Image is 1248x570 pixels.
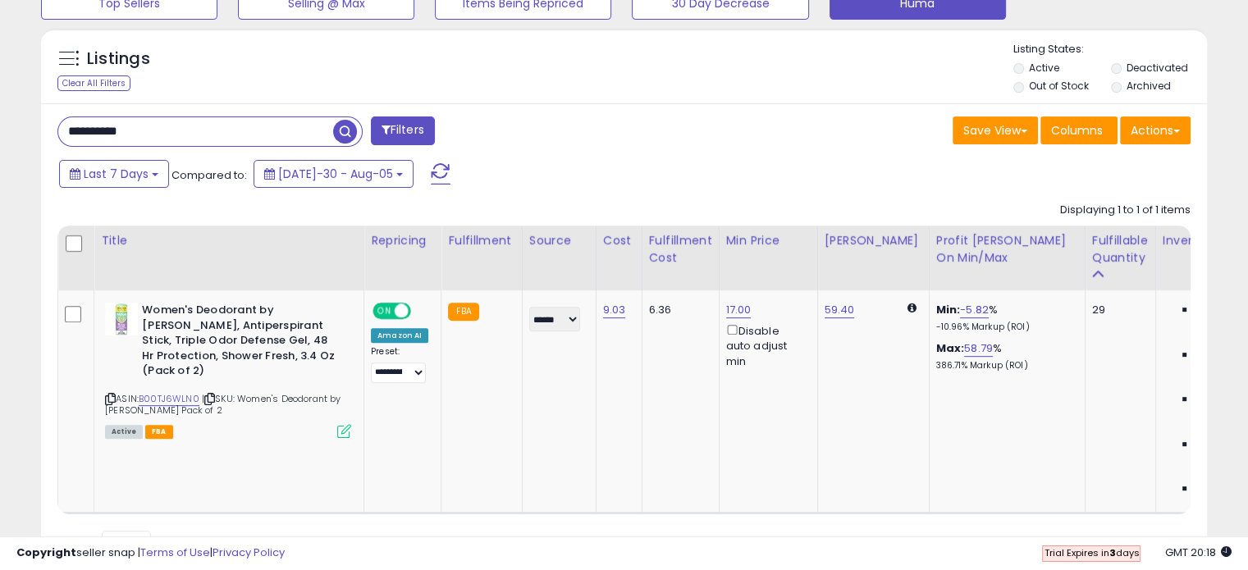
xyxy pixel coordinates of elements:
div: Disable auto adjust min [726,321,805,369]
a: 9.03 [603,302,626,318]
span: Compared to: [171,167,247,183]
b: Max: [936,340,965,356]
div: Fulfillment [448,232,514,249]
span: OFF [409,304,435,318]
span: Columns [1051,122,1103,139]
b: 3 [1109,546,1115,559]
span: ON [374,304,395,318]
span: Trial Expires in days [1044,546,1139,559]
th: CSV column name: cust_attr_1_Source [522,226,596,290]
button: Last 7 Days [59,160,169,188]
a: Terms of Use [140,545,210,560]
div: Profit [PERSON_NAME] on Min/Max [936,232,1078,267]
div: Repricing [371,232,434,249]
div: [PERSON_NAME] [825,232,922,249]
span: All listings currently available for purchase on Amazon [105,425,143,439]
div: % [936,303,1072,333]
a: 17.00 [726,302,752,318]
div: Amazon AI [371,328,428,343]
label: Archived [1126,79,1170,93]
label: Out of Stock [1029,79,1089,93]
span: 2025-08-13 20:18 GMT [1165,545,1232,560]
div: ASIN: [105,303,351,436]
div: 29 [1092,303,1143,317]
b: Women's Deodorant by [PERSON_NAME], Antiperspirant Stick, Triple Odor Defense Gel, 48 Hr Protecti... [142,303,341,383]
div: 6.36 [649,303,706,317]
p: -10.96% Markup (ROI) [936,321,1072,333]
span: Show: entries [70,536,188,551]
img: 4199ZQeEi7L._SL40_.jpg [105,303,138,335]
label: Active [1029,61,1059,75]
span: [DATE]-30 - Aug-05 [278,166,393,182]
button: Filters [371,116,435,145]
div: Fulfillment Cost [649,232,712,267]
th: The percentage added to the cost of goods (COGS) that forms the calculator for Min & Max prices. [929,226,1085,290]
button: [DATE]-30 - Aug-05 [254,160,414,188]
div: Min Price [726,232,811,249]
a: 59.40 [825,302,855,318]
small: FBA [448,303,478,321]
div: Title [101,232,357,249]
button: Actions [1120,116,1191,144]
a: -5.82 [960,302,989,318]
a: Privacy Policy [213,545,285,560]
div: Fulfillable Quantity [1092,232,1149,267]
p: 386.71% Markup (ROI) [936,360,1072,372]
div: Preset: [371,346,428,383]
strong: Copyright [16,545,76,560]
p: Listing States: [1013,42,1207,57]
div: Displaying 1 to 1 of 1 items [1060,203,1191,218]
div: Clear All Filters [57,75,130,91]
div: Source [529,232,589,249]
button: Columns [1040,116,1118,144]
div: Cost [603,232,635,249]
b: Min: [936,302,961,317]
span: | SKU: Women's Deodorant by [PERSON_NAME] Pack of 2 [105,392,341,417]
a: 58.79 [964,340,993,357]
span: Last 7 Days [84,166,149,182]
label: Deactivated [1126,61,1187,75]
span: FBA [145,425,173,439]
div: seller snap | | [16,545,285,561]
button: Save View [953,116,1038,144]
div: % [936,341,1072,372]
h5: Listings [87,48,150,71]
a: B00TJ6WLN0 [139,392,199,406]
